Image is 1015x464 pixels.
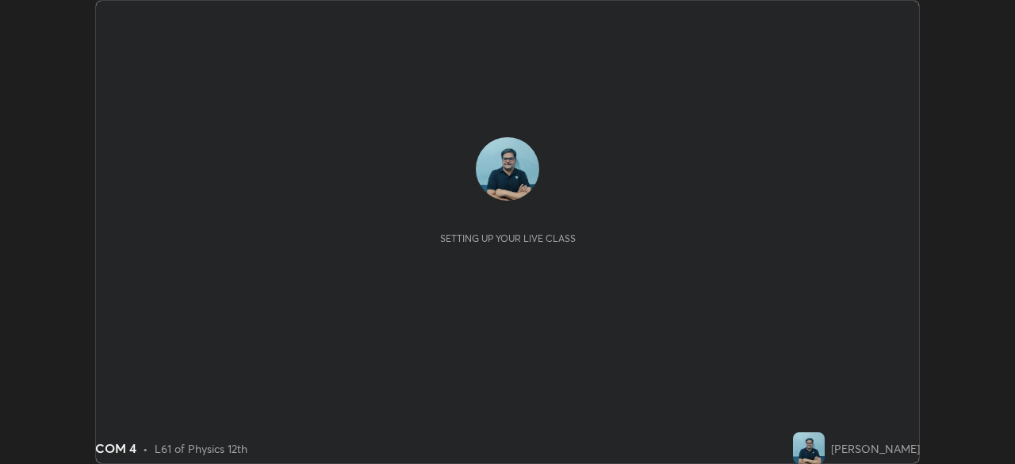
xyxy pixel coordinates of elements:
img: 3cc9671c434e4cc7a3e98729d35f74b5.jpg [476,137,539,201]
div: Setting up your live class [440,232,576,244]
div: • [143,440,148,457]
div: [PERSON_NAME] [831,440,920,457]
div: L61 of Physics 12th [155,440,247,457]
img: 3cc9671c434e4cc7a3e98729d35f74b5.jpg [793,432,825,464]
div: COM 4 [95,439,136,458]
